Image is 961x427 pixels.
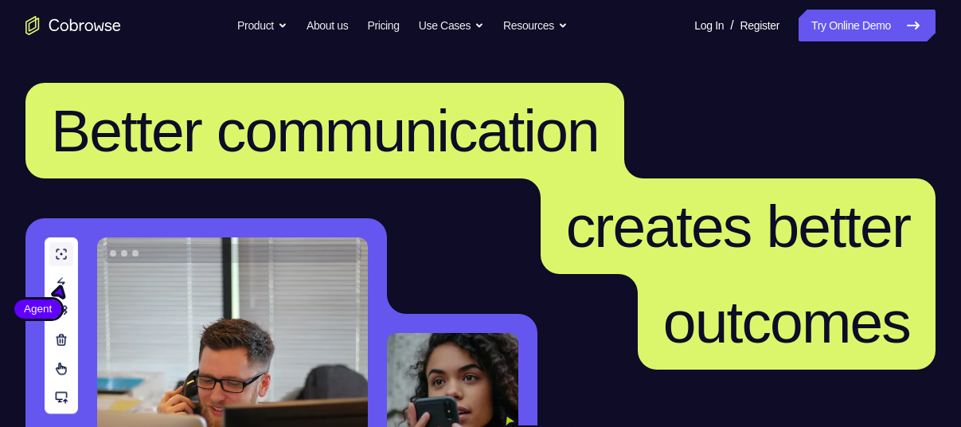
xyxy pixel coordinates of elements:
[237,10,287,41] button: Product
[730,16,733,35] span: /
[503,10,568,41] button: Resources
[566,193,910,260] span: creates better
[25,16,121,35] a: Go to the home page
[419,10,484,41] button: Use Cases
[694,10,724,41] a: Log In
[51,97,599,164] span: Better communication
[307,10,348,41] a: About us
[740,10,779,41] a: Register
[663,288,910,355] span: outcomes
[367,10,399,41] a: Pricing
[799,10,936,41] a: Try Online Demo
